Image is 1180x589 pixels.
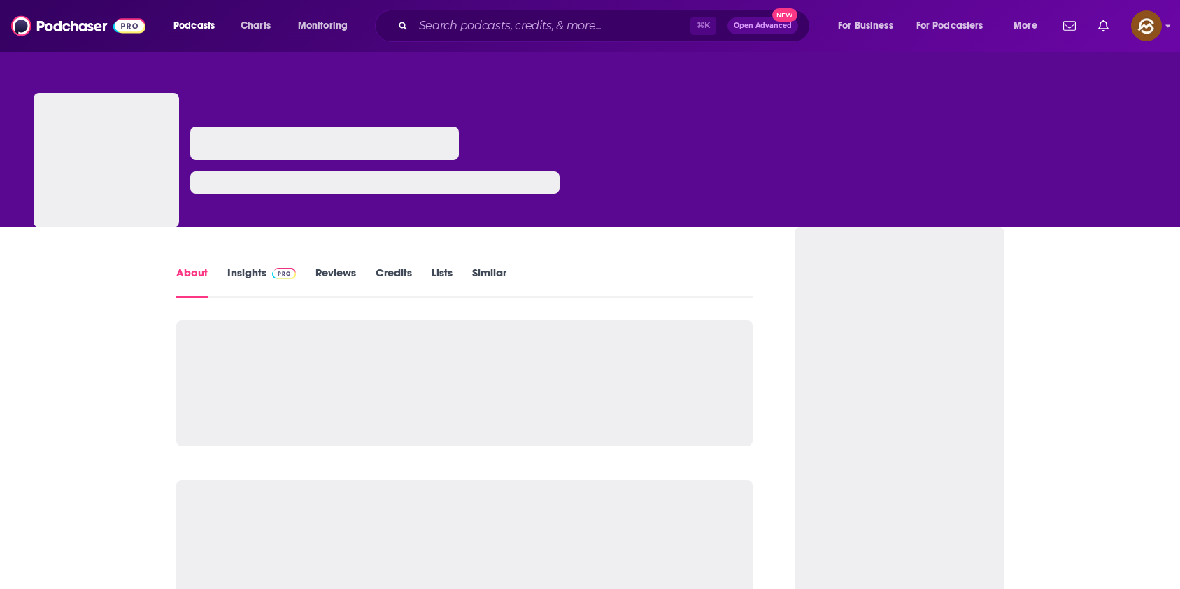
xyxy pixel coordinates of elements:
a: Credits [376,266,412,298]
span: Open Advanced [734,22,792,29]
span: New [772,8,797,22]
button: open menu [907,15,1004,37]
img: User Profile [1131,10,1162,41]
span: Logged in as hey85204 [1131,10,1162,41]
input: Search podcasts, credits, & more... [413,15,690,37]
a: About [176,266,208,298]
a: InsightsPodchaser Pro [227,266,297,298]
button: open menu [164,15,233,37]
button: open menu [828,15,911,37]
span: ⌘ K [690,17,716,35]
span: For Business [838,16,893,36]
span: More [1014,16,1037,36]
img: Podchaser - Follow, Share and Rate Podcasts [11,13,145,39]
span: Monitoring [298,16,348,36]
button: open menu [1004,15,1055,37]
a: Show notifications dropdown [1058,14,1081,38]
span: For Podcasters [916,16,983,36]
button: Open AdvancedNew [727,17,798,34]
button: Show profile menu [1131,10,1162,41]
span: Charts [241,16,271,36]
img: Podchaser Pro [272,268,297,279]
a: Charts [232,15,279,37]
a: Lists [432,266,453,298]
a: Show notifications dropdown [1093,14,1114,38]
a: Reviews [315,266,356,298]
button: open menu [288,15,366,37]
span: Podcasts [173,16,215,36]
div: Search podcasts, credits, & more... [388,10,823,42]
a: Similar [472,266,506,298]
